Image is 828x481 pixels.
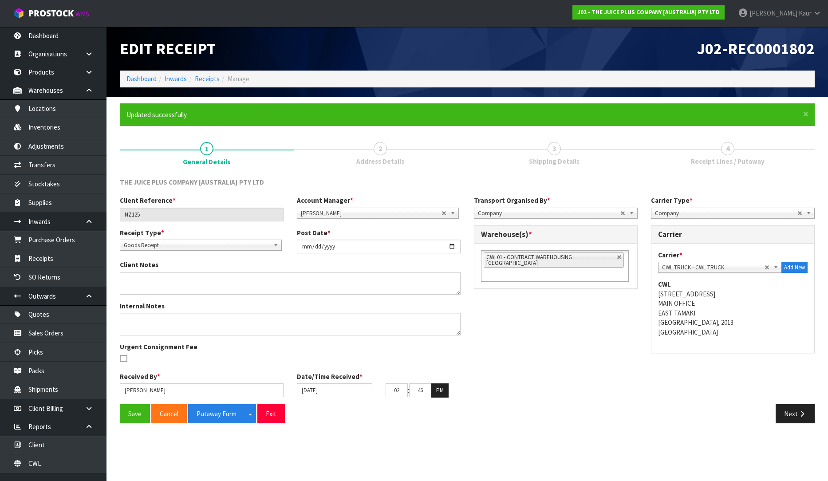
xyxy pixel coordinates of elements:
span: [PERSON_NAME] [301,208,442,219]
label: Client Reference [120,196,176,205]
button: Cancel [151,404,187,423]
button: Add New [781,262,808,273]
strong: J02 - THE JUICE PLUS COMPANY [AUSTRALIA] PTY LTD [577,8,720,16]
span: 3 [548,142,561,155]
a: Receipts [195,75,220,83]
span: CWL01 - CONTRACT WAREHOUSING [GEOGRAPHIC_DATA] [486,253,572,267]
label: Client Notes [120,260,158,269]
a: Dashboard [126,75,157,83]
span: Company [655,208,797,219]
span: 4 [721,142,734,155]
span: Address Details [356,157,404,166]
a: Inwards [165,75,187,83]
h3: Carrier [658,230,808,239]
span: ProStock [28,8,74,19]
span: Manage [228,75,249,83]
strong: CWL [658,280,671,288]
span: J02-REC0001802 [697,39,815,59]
input: MM [409,383,431,397]
span: General Details [183,157,230,166]
span: Updated successfully [126,110,187,119]
img: cube-alt.png [13,8,24,19]
a: J02 - THE JUICE PLUS COMPANY [AUSTRALIA] PTY LTD [572,5,725,20]
span: 1 [200,142,213,155]
h3: Warehouse(s) [481,230,631,239]
span: CWL TRUCK - CWL TRUCK [662,262,765,273]
label: Receipt Type [120,228,164,237]
input: Date/Time received [297,383,372,397]
span: × [803,108,808,120]
button: Putaway Form [188,404,245,423]
label: Carrier [658,250,682,260]
label: Account Manager [297,196,353,205]
label: Received By [120,372,160,381]
label: Carrier Type [651,196,693,205]
label: Internal Notes [120,301,165,311]
input: HH [386,383,408,397]
span: Receipt Lines / Putaway [691,157,765,166]
span: Kaur [799,9,812,17]
small: WMS [75,10,89,18]
address: [STREET_ADDRESS] MAIN OFFICE EAST TAMAKI [GEOGRAPHIC_DATA], 2013 [GEOGRAPHIC_DATA] [658,280,808,337]
td: : [408,383,409,398]
span: THE JUICE PLUS COMPANY [AUSTRALIA] PTY LTD [120,178,264,186]
input: Client Reference [120,208,284,221]
label: Urgent Consignment Fee [120,342,197,351]
span: Edit Receipt [120,39,216,59]
span: General Details [120,171,815,430]
button: Exit [257,404,285,423]
label: Post Date [297,228,331,237]
label: Date/Time Received [297,372,363,381]
span: Shipping Details [529,157,580,166]
button: Next [776,404,815,423]
button: PM [431,383,449,398]
span: Goods Receipt [124,240,270,251]
button: Save [120,404,150,423]
span: 2 [374,142,387,155]
span: [PERSON_NAME] [749,9,797,17]
span: Company [478,208,620,219]
label: Transport Organised By [474,196,550,205]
